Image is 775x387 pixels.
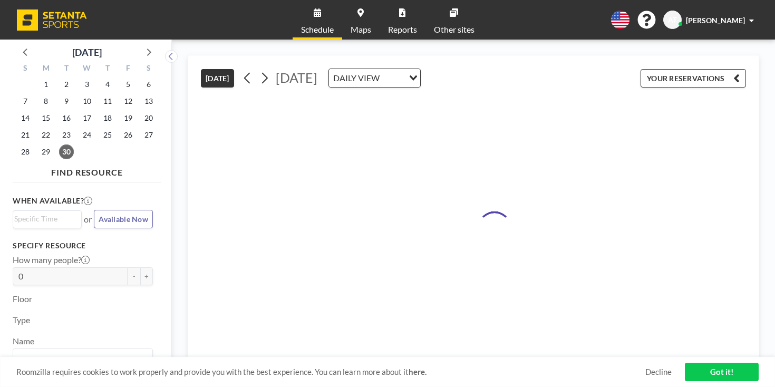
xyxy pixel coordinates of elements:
[276,70,317,85] span: [DATE]
[80,128,94,142] span: Wednesday, September 24, 2025
[13,294,32,304] label: Floor
[36,62,56,76] div: M
[38,77,53,92] span: Monday, September 1, 2025
[18,144,33,159] span: Sunday, September 28, 2025
[685,363,759,381] a: Got it!
[80,111,94,125] span: Wednesday, September 17, 2025
[388,25,417,34] span: Reports
[645,367,672,377] a: Decline
[13,349,152,367] div: Search for option
[100,111,115,125] span: Thursday, September 18, 2025
[641,69,746,88] button: YOUR RESERVATIONS
[94,210,153,228] button: Available Now
[80,77,94,92] span: Wednesday, September 3, 2025
[668,15,677,25] span: AT
[351,25,371,34] span: Maps
[14,351,147,365] input: Search for option
[100,77,115,92] span: Thursday, September 4, 2025
[72,45,102,60] div: [DATE]
[301,25,334,34] span: Schedule
[434,25,474,34] span: Other sites
[13,211,81,227] div: Search for option
[409,367,427,376] a: here.
[77,62,98,76] div: W
[13,241,153,250] h3: Specify resource
[686,16,745,25] span: [PERSON_NAME]
[38,144,53,159] span: Monday, September 29, 2025
[18,128,33,142] span: Sunday, September 21, 2025
[15,62,36,76] div: S
[331,71,382,85] span: DAILY VIEW
[84,214,92,225] span: or
[13,163,161,178] h4: FIND RESOURCE
[141,128,156,142] span: Saturday, September 27, 2025
[121,111,135,125] span: Friday, September 19, 2025
[99,215,148,224] span: Available Now
[14,213,75,225] input: Search for option
[38,111,53,125] span: Monday, September 15, 2025
[121,77,135,92] span: Friday, September 5, 2025
[56,62,77,76] div: T
[17,9,87,31] img: organization-logo
[13,336,34,346] label: Name
[383,71,403,85] input: Search for option
[16,367,645,377] span: Roomzilla requires cookies to work properly and provide you with the best experience. You can lea...
[141,111,156,125] span: Saturday, September 20, 2025
[100,94,115,109] span: Thursday, September 11, 2025
[141,77,156,92] span: Saturday, September 6, 2025
[59,111,74,125] span: Tuesday, September 16, 2025
[118,62,138,76] div: F
[100,128,115,142] span: Thursday, September 25, 2025
[59,128,74,142] span: Tuesday, September 23, 2025
[128,267,140,285] button: -
[121,128,135,142] span: Friday, September 26, 2025
[59,94,74,109] span: Tuesday, September 9, 2025
[59,144,74,159] span: Tuesday, September 30, 2025
[38,94,53,109] span: Monday, September 8, 2025
[329,69,420,87] div: Search for option
[18,94,33,109] span: Sunday, September 7, 2025
[59,77,74,92] span: Tuesday, September 2, 2025
[38,128,53,142] span: Monday, September 22, 2025
[121,94,135,109] span: Friday, September 12, 2025
[13,255,90,265] label: How many people?
[97,62,118,76] div: T
[141,94,156,109] span: Saturday, September 13, 2025
[18,111,33,125] span: Sunday, September 14, 2025
[138,62,159,76] div: S
[13,315,30,325] label: Type
[201,69,234,88] button: [DATE]
[80,94,94,109] span: Wednesday, September 10, 2025
[140,267,153,285] button: +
